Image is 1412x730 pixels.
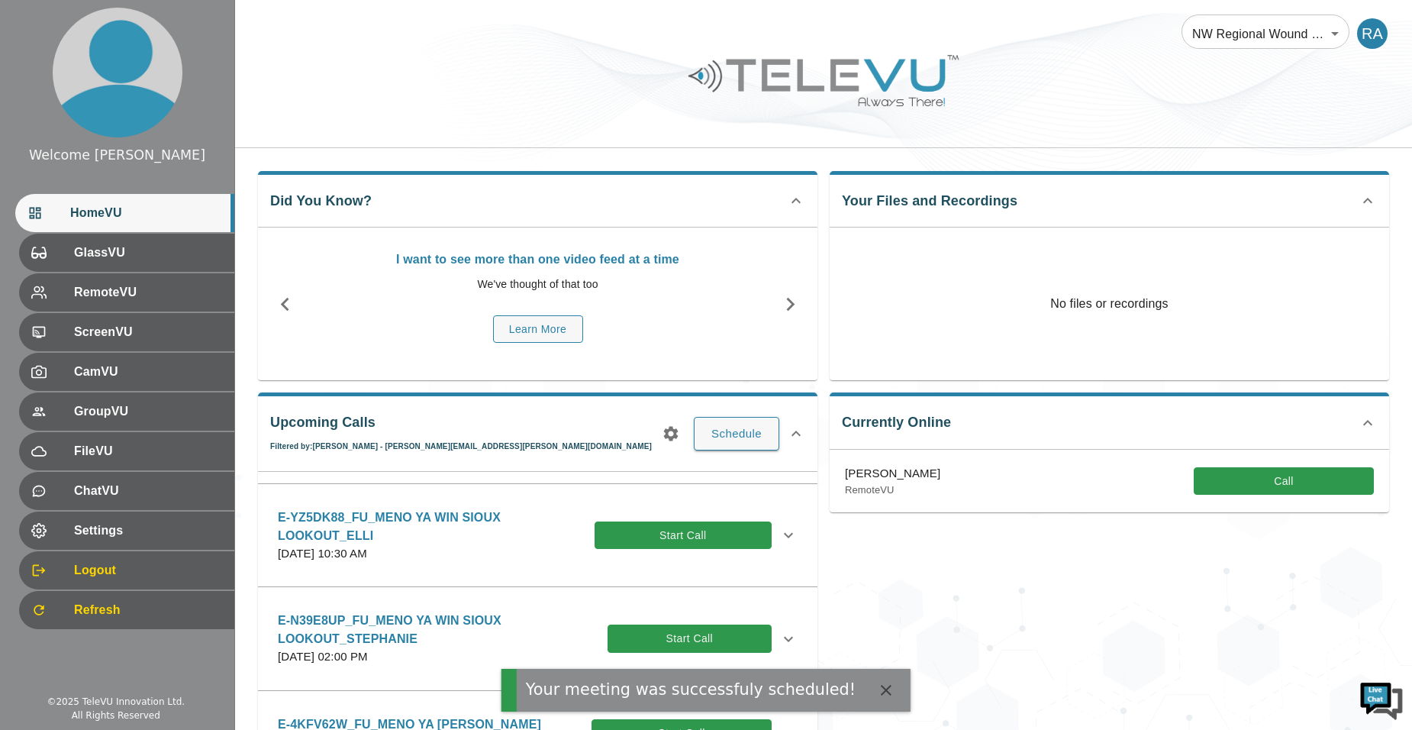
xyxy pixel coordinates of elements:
[320,250,756,269] p: I want to see more than one video feed at a time
[47,695,185,709] div: © 2025 TeleVU Innovation Ltd.
[74,442,222,460] span: FileVU
[278,648,608,666] p: [DATE] 02:00 PM
[29,145,205,165] div: Welcome [PERSON_NAME]
[19,472,234,510] div: ChatVU
[74,601,222,619] span: Refresh
[79,80,256,100] div: Chat with us now
[19,313,234,351] div: ScreenVU
[26,71,64,109] img: d_736959983_company_1615157101543_736959983
[70,204,222,222] span: HomeVU
[278,545,595,563] p: [DATE] 10:30 AM
[1359,677,1404,722] img: Chat Widget
[19,512,234,550] div: Settings
[266,499,810,572] div: E-YZ5DK88_FU_MENO YA WIN SIOUX LOOKOUT_ELLI[DATE] 10:30 AMStart Call
[74,561,222,580] span: Logout
[19,591,234,629] div: Refresh
[74,482,222,500] span: ChatVU
[845,465,940,483] p: [PERSON_NAME]
[830,228,1389,380] p: No files or recordings
[595,522,772,550] button: Start Call
[278,612,608,648] p: E-N39E8UP_FU_MENO YA WIN SIOUX LOOKOUT_STEPHANIE
[493,315,583,344] button: Learn More
[74,522,222,540] span: Settings
[53,8,182,137] img: profile.png
[74,323,222,341] span: ScreenVU
[19,432,234,470] div: FileVU
[278,509,595,545] p: E-YZ5DK88_FU_MENO YA WIN SIOUX LOOKOUT_ELLI
[266,602,810,675] div: E-N39E8UP_FU_MENO YA WIN SIOUX LOOKOUT_STEPHANIE[DATE] 02:00 PMStart Call
[89,192,211,347] span: We're online!
[250,8,287,44] div: Minimize live chat window
[19,273,234,312] div: RemoteVU
[19,234,234,272] div: GlassVU
[8,417,291,470] textarea: Type your message and hit 'Enter'
[19,392,234,431] div: GroupVU
[19,353,234,391] div: CamVU
[320,276,756,292] p: We've thought of that too
[72,709,160,722] div: All Rights Reserved
[686,49,961,112] img: Logo
[74,363,222,381] span: CamVU
[19,551,234,589] div: Logout
[526,678,856,702] div: Your meeting was successfuly scheduled!
[1357,18,1388,49] div: RA
[608,625,772,653] button: Start Call
[74,244,222,262] span: GlassVU
[15,194,234,232] div: HomeVU
[1182,12,1349,55] div: NW Regional Wound Care
[694,417,779,451] button: Schedule
[74,283,222,302] span: RemoteVU
[845,483,940,498] p: RemoteVU
[1194,467,1374,496] button: Call
[74,402,222,421] span: GroupVU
